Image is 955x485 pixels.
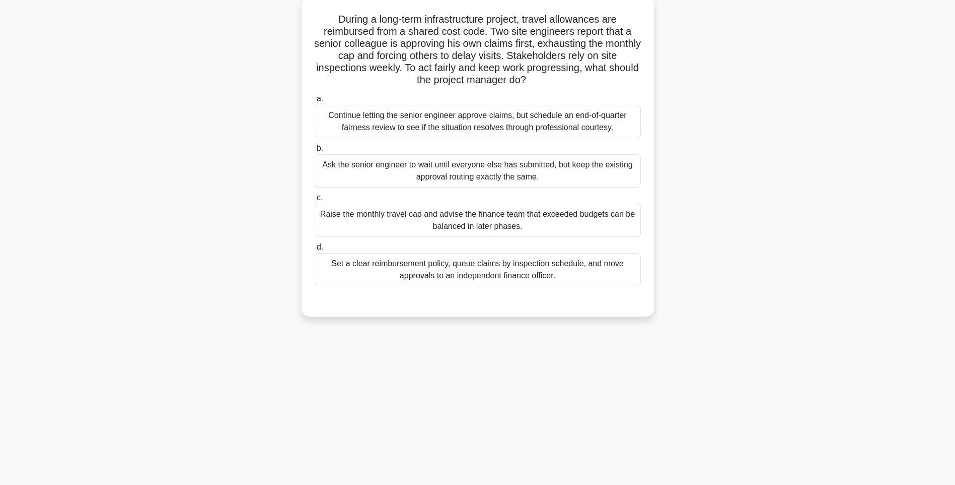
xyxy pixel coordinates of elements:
[315,204,641,237] div: Raise the monthly travel cap and advise the finance team that exceeded budgets can be balanced in...
[317,94,323,103] span: a.
[315,105,641,138] div: Continue letting the senior engineer approve claims, but schedule an end-of-quarter fairness revi...
[315,253,641,286] div: Set a clear reimbursement policy, queue claims by inspection schedule, and move approvals to an i...
[317,193,323,202] span: c.
[317,144,323,152] span: b.
[317,242,323,251] span: d.
[314,13,642,87] h5: During a long-term infrastructure project, travel allowances are reimbursed from a shared cost co...
[315,154,641,188] div: Ask the senior engineer to wait until everyone else has submitted, but keep the existing approval...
